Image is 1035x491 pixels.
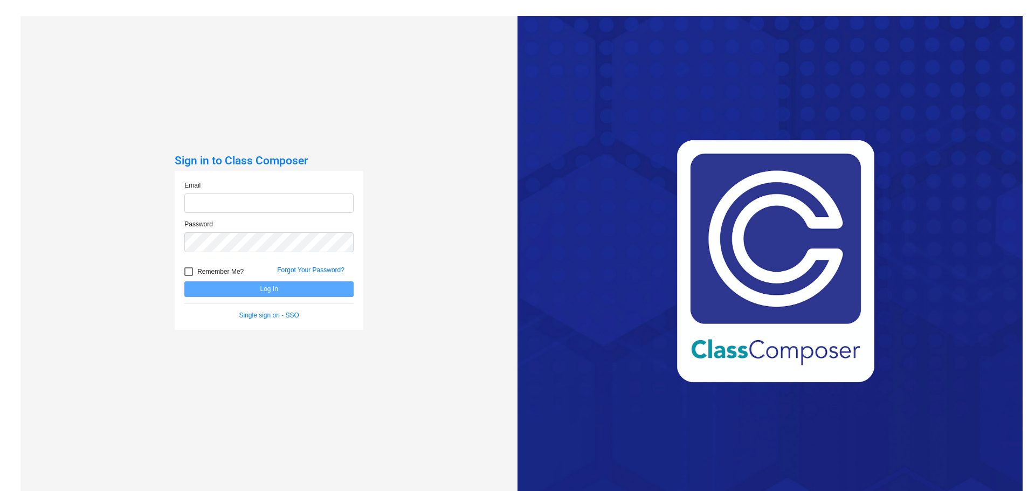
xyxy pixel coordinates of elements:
button: Log In [184,281,354,297]
a: Forgot Your Password? [277,266,344,274]
a: Single sign on - SSO [239,312,299,319]
label: Password [184,219,213,229]
h3: Sign in to Class Composer [175,154,363,168]
span: Remember Me? [197,265,244,278]
label: Email [184,181,201,190]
